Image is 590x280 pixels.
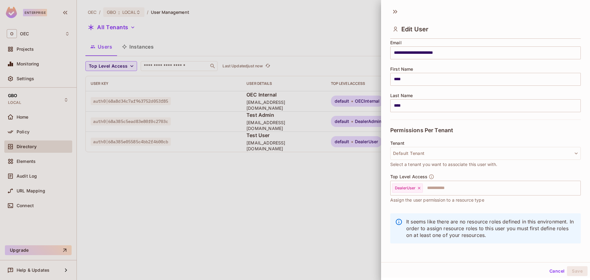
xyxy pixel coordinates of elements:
span: Select a tenant you want to associate this user with. [390,161,497,168]
span: Edit User [401,26,428,33]
span: Last Name [390,93,413,98]
span: Tenant [390,141,404,146]
span: Assign the user permission to a resource type [390,197,484,203]
span: Top Level Access [390,174,427,179]
span: First Name [390,67,413,72]
button: Cancel [547,266,567,276]
span: DealerUser [395,186,416,191]
div: DealerUser [392,183,423,193]
button: Save [567,266,588,276]
p: It seems like there are no resource roles defined in this environment. In order to assign resourc... [406,218,576,239]
button: Open [577,187,579,188]
span: Email [390,40,402,45]
span: Permissions Per Tenant [390,127,453,133]
button: Default Tenant [390,147,581,160]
